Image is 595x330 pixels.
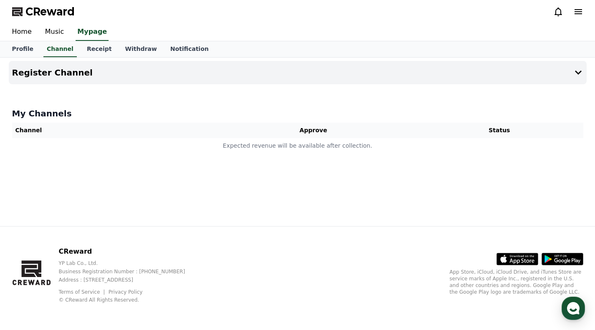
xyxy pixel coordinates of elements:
[58,297,198,303] p: © CReward All Rights Reserved.
[3,261,55,282] a: Home
[164,41,215,57] a: Notification
[109,289,143,295] a: Privacy Policy
[450,269,583,295] p: App Store, iCloud, iCloud Drive, and iTunes Store are service marks of Apple Inc., registered in ...
[58,268,198,275] p: Business Registration Number : [PHONE_NUMBER]
[5,23,38,41] a: Home
[58,289,106,295] a: Terms of Service
[12,5,75,18] a: CReward
[12,138,583,154] td: Expected revenue will be available after collection.
[12,123,211,138] th: Channel
[25,5,75,18] span: CReward
[108,261,160,282] a: Settings
[21,273,36,280] span: Home
[118,41,163,57] a: Withdraw
[80,41,119,57] a: Receipt
[5,41,40,57] a: Profile
[58,260,198,267] p: YP Lab Co., Ltd.
[12,108,583,119] h4: My Channels
[415,123,583,138] th: Status
[58,247,198,257] p: CReward
[69,274,94,280] span: Messages
[12,68,93,77] h4: Register Channel
[9,61,587,84] button: Register Channel
[55,261,108,282] a: Messages
[124,273,144,280] span: Settings
[38,23,71,41] a: Music
[58,277,198,283] p: Address : [STREET_ADDRESS]
[43,41,77,57] a: Channel
[76,23,109,41] a: Mypage
[211,123,416,138] th: Approve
